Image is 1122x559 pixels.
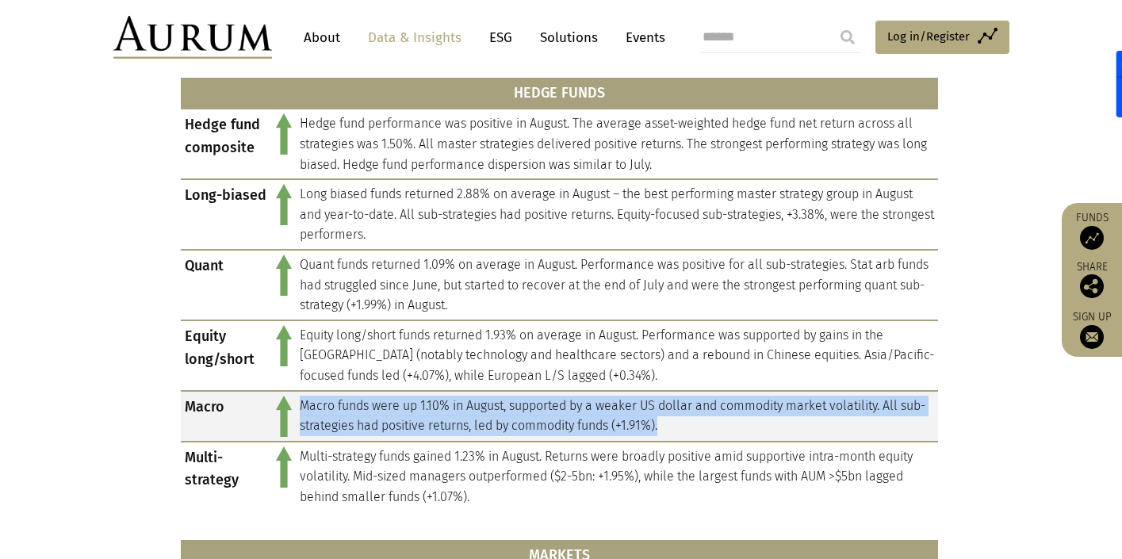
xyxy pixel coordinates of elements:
a: Log in/Register [875,21,1009,54]
img: Aurum [113,16,272,59]
td: Multi-strategy [181,442,272,511]
a: Funds [1070,211,1114,250]
a: About [296,23,348,52]
div: Share [1070,262,1114,298]
td: Macro funds were up 1.10% in August, supported by a weaker US dollar and commodity market volatil... [296,391,938,442]
td: Macro [181,391,272,442]
img: Sign up to our newsletter [1080,325,1104,349]
td: Hedge fund composite [181,109,272,179]
a: Events [618,23,665,52]
img: Access Funds [1080,226,1104,250]
td: Quant [181,250,272,320]
a: Data & Insights [360,23,469,52]
a: Sign up [1070,310,1114,349]
a: ESG [481,23,520,52]
td: Long-biased [181,179,272,250]
td: Equity long/short funds returned 1.93% on average in August. Performance was supported by gains i... [296,320,938,391]
td: Equity long/short [181,320,272,391]
th: HEDGE FUNDS [181,78,938,109]
a: Solutions [532,23,606,52]
img: Share this post [1080,274,1104,298]
span: Log in/Register [887,27,970,46]
td: Hedge fund performance was positive in August. The average asset-weighted hedge fund net return a... [296,109,938,179]
td: Long biased funds returned 2.88% on average in August – the best performing master strategy group... [296,179,938,250]
td: Multi-strategy funds gained 1.23% in August. Returns were broadly positive amid supportive intra-... [296,442,938,511]
input: Submit [832,21,864,53]
td: Quant funds returned 1.09% on average in August. Performance was positive for all sub-strategies.... [296,250,938,320]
